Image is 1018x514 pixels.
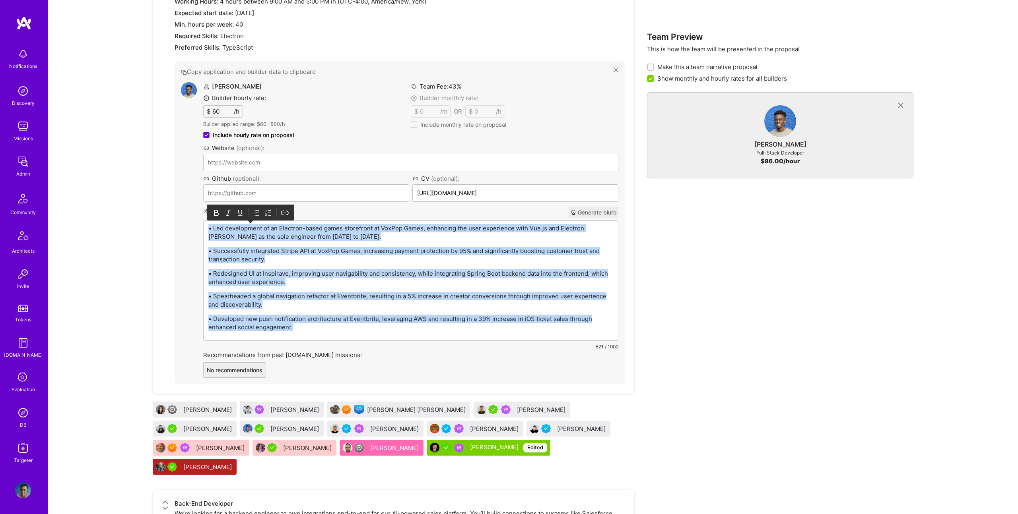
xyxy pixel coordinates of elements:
div: [PERSON_NAME] [754,140,806,149]
img: User Avatar [156,462,165,471]
i: icon CloseGray [896,101,905,110]
img: A.Teamer in Residence [441,443,451,452]
span: (optional): [236,144,264,152]
input: XX [211,106,234,117]
img: teamwork [15,118,31,134]
img: User Avatar [430,424,439,433]
span: $ [414,107,418,116]
img: User Avatar [430,443,439,452]
img: A.Teamer in Residence [254,424,264,433]
img: admin teamwork [15,154,31,170]
span: Show monthly and hourly rates for all builders [657,74,787,83]
a: User Avatar [764,105,796,140]
img: A.Teamer in Residence [167,462,177,471]
div: [PERSON_NAME] [470,425,520,433]
div: [PERSON_NAME] [470,443,547,452]
img: Been on Mission [501,405,511,414]
img: User Avatar [330,405,340,414]
img: Invite [15,266,31,282]
div: [PERSON_NAME] [557,425,607,433]
div: Targeter [14,456,33,464]
span: $ [207,107,211,116]
div: Community [10,208,36,216]
p: • Successfully integrated Stripe API at VoxPop Games, increasing payment protection by 95% and si... [208,247,613,263]
div: [PERSON_NAME] [183,406,233,414]
img: User Avatar [530,424,539,433]
label: Builder hourly rate: [203,94,266,102]
p: This is how the team will be presented in the proposal [647,45,913,53]
img: Community [14,189,33,208]
label: Github [203,174,409,183]
img: Exceptional A.Teamer [342,405,351,414]
div: Tokens [15,315,31,324]
img: User Avatar [764,105,796,137]
p: • Led development of an Electron-based games storefront at VoxPop Games, enhancing the user exper... [208,224,613,241]
img: Limited Access [354,443,364,452]
img: User Avatar [156,405,165,414]
div: [DATE] [175,9,625,17]
input: https://website.com [203,154,618,171]
div: [PERSON_NAME] [283,444,333,452]
i: icon Close [614,68,618,72]
span: Expected start date: [175,9,233,17]
div: [PERSON_NAME] [PERSON_NAME] [367,406,467,414]
img: bell [15,46,31,62]
img: tokens [18,305,28,312]
div: Admin [16,170,30,178]
label: Recommendations from past [DOMAIN_NAME] missions: [203,351,618,359]
div: Edited [523,443,547,452]
img: guide book [15,335,31,351]
div: 821 / 1000 [203,342,618,351]
img: User Avatar [181,82,197,98]
span: Make this a team narrative proposal [657,63,758,71]
i: icon Copy [181,70,187,75]
div: $ 86.00 /hour [761,157,800,165]
input: XX [473,106,496,117]
span: Include hourly rate on proposal [213,131,294,139]
div: [PERSON_NAME] [270,406,321,414]
button: Copy application and builder data to clipboard [181,68,614,76]
div: Architects [12,247,35,255]
a: User Avatar [13,482,33,498]
img: Vetted A.Teamer [441,424,451,433]
img: Been on Mission [180,443,190,452]
span: /h [496,107,501,116]
p: • Developed new push notification architecture at Eventbrite, leveraging AWS and resulting in a 3... [208,315,613,331]
img: Admin Search [15,405,31,421]
img: Limited Access [167,405,177,414]
div: [PERSON_NAME] [370,425,420,433]
span: Min. hours per week: [175,21,234,28]
span: $ [469,107,473,116]
img: Vetted A.Teamer [541,424,551,433]
img: Vetted A.Teamer [342,424,351,433]
span: Include monthly rate on proposal [420,121,506,129]
img: A.Teamer in Residence [167,424,177,433]
div: Back-End Developer [175,499,625,508]
span: (optional): [431,175,459,182]
p: • Spearheaded a global navigation refactor at Eventbrite, resulting in a 5% increase in creator c... [208,292,613,309]
img: Exceptional A.Teamer [167,443,177,452]
img: Been on Mission [454,424,464,433]
img: logo [16,16,32,30]
div: Full-Stack Developer [756,149,804,157]
i: icon CrystalBall [571,210,576,215]
div: Electron [175,32,625,40]
input: XX [418,106,440,117]
span: (optional): [233,175,261,182]
img: Been on Mission [454,443,464,452]
div: [PERSON_NAME] [270,425,321,433]
div: Evaluation [12,385,35,394]
div: 40 [175,20,625,29]
img: User Avatar [256,443,265,452]
label: Team Fee: 43 % [411,82,461,91]
div: [PERSON_NAME] [183,425,233,433]
p: • Redesigned UI at Inspirave, improving user navigability and consistency, while integrating Spri... [208,269,613,286]
div: Invite [17,282,29,290]
div: [PERSON_NAME] [370,444,420,452]
i: icon SelectionTeam [16,370,31,385]
label: CV [412,174,618,183]
img: User Avatar [15,482,31,498]
img: A.Teamer in Residence [267,443,277,452]
img: Front-end guild [354,405,364,414]
div: DB [20,421,27,429]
